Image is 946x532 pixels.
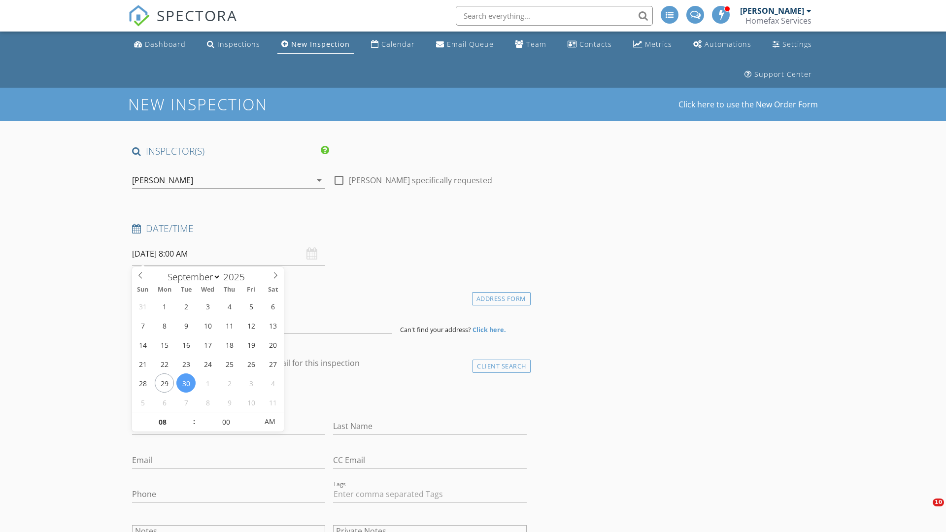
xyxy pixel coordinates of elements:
[220,393,239,412] span: October 9, 2025
[220,373,239,393] span: October 2, 2025
[241,297,261,316] span: September 5, 2025
[705,39,751,49] div: Automations
[241,373,261,393] span: October 3, 2025
[933,499,944,506] span: 10
[198,354,217,373] span: September 24, 2025
[130,35,190,54] a: Dashboard
[154,287,175,293] span: Mon
[741,66,816,84] a: Support Center
[579,39,612,49] div: Contacts
[155,373,174,393] span: September 29, 2025
[198,373,217,393] span: October 1, 2025
[689,35,755,54] a: Automations (Advanced)
[367,35,419,54] a: Calendar
[277,35,354,54] a: New Inspection
[241,393,261,412] span: October 10, 2025
[198,316,217,335] span: September 10, 2025
[263,373,282,393] span: October 4, 2025
[313,174,325,186] i: arrow_drop_down
[256,412,283,432] span: Click to toggle
[240,287,262,293] span: Fri
[176,354,196,373] span: September 23, 2025
[473,360,531,373] div: Client Search
[133,354,152,373] span: September 21, 2025
[472,292,531,305] div: Address Form
[381,39,415,49] div: Calendar
[155,393,174,412] span: October 6, 2025
[262,287,284,293] span: Sat
[678,100,818,108] a: Click here to use the New Order Form
[511,35,550,54] a: Team
[132,222,527,235] h4: Date/Time
[564,35,616,54] a: Contacts
[198,393,217,412] span: October 8, 2025
[754,69,812,79] div: Support Center
[473,325,506,334] strong: Click here.
[349,175,492,185] label: [PERSON_NAME] specifically requested
[128,5,150,27] img: The Best Home Inspection Software - Spectora
[645,39,672,49] div: Metrics
[263,335,282,354] span: September 20, 2025
[217,39,260,49] div: Inspections
[133,335,152,354] span: September 14, 2025
[133,373,152,393] span: September 28, 2025
[263,297,282,316] span: September 6, 2025
[912,499,936,522] iframe: Intercom live chat
[132,290,527,302] h4: Location
[157,5,237,26] span: SPECTORA
[176,297,196,316] span: September 2, 2025
[203,35,264,54] a: Inspections
[456,6,653,26] input: Search everything...
[132,242,325,266] input: Select date
[400,325,471,334] span: Can't find your address?
[132,287,154,293] span: Sun
[132,176,193,185] div: [PERSON_NAME]
[155,335,174,354] span: September 15, 2025
[128,96,346,113] h1: New Inspection
[782,39,812,49] div: Settings
[175,287,197,293] span: Tue
[133,316,152,335] span: September 7, 2025
[133,297,152,316] span: August 31, 2025
[220,297,239,316] span: September 4, 2025
[263,316,282,335] span: September 13, 2025
[155,297,174,316] span: September 1, 2025
[176,335,196,354] span: September 16, 2025
[155,316,174,335] span: September 8, 2025
[263,393,282,412] span: October 11, 2025
[176,393,196,412] span: October 7, 2025
[220,354,239,373] span: September 25, 2025
[526,39,546,49] div: Team
[220,335,239,354] span: September 18, 2025
[447,39,494,49] div: Email Queue
[220,316,239,335] span: September 11, 2025
[263,354,282,373] span: September 27, 2025
[629,35,676,54] a: Metrics
[219,287,240,293] span: Thu
[155,354,174,373] span: September 22, 2025
[133,393,152,412] span: October 5, 2025
[176,316,196,335] span: September 9, 2025
[176,373,196,393] span: September 30, 2025
[241,354,261,373] span: September 26, 2025
[132,145,329,158] h4: INSPECTOR(S)
[241,335,261,354] span: September 19, 2025
[145,39,186,49] div: Dashboard
[221,270,253,283] input: Year
[198,335,217,354] span: September 17, 2025
[128,13,237,34] a: SPECTORA
[198,297,217,316] span: September 3, 2025
[769,35,816,54] a: Settings
[740,6,804,16] div: [PERSON_NAME]
[745,16,811,26] div: Homefax Services
[291,39,350,49] div: New Inspection
[197,287,219,293] span: Wed
[432,35,498,54] a: Email Queue
[241,316,261,335] span: September 12, 2025
[193,412,196,432] span: :
[208,358,360,368] label: Enable Client CC email for this inspection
